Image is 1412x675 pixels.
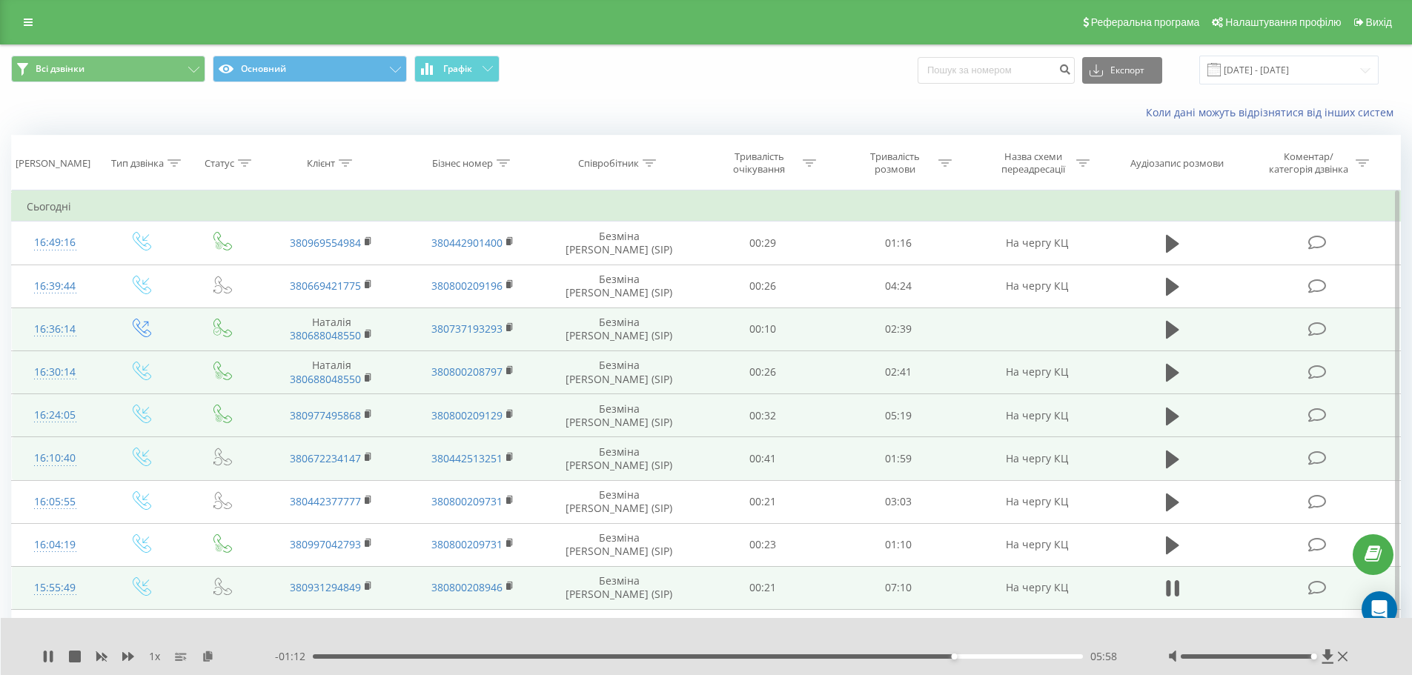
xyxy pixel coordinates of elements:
td: 01:59 [831,437,967,480]
div: 15:54:05 [27,616,84,645]
td: На чергу КЦ [966,350,1107,393]
a: 380977495868 [290,408,361,422]
div: 16:39:44 [27,272,84,301]
a: 380997042793 [290,537,361,551]
div: Статус [205,157,234,170]
a: 380688048550 [290,372,361,386]
span: Вихід [1366,16,1392,28]
td: 00:23 [695,523,831,566]
td: Безміна [PERSON_NAME] (SIP) [543,394,695,437]
td: Сьогодні [12,192,1401,222]
div: Тривалість очікування [720,150,799,176]
div: 16:49:16 [27,228,84,257]
td: 02:41 [831,350,967,393]
span: 1 x [149,649,160,664]
td: 00:15 [695,610,831,653]
span: Графік [443,64,472,74]
span: Реферальна програма [1091,16,1200,28]
a: 380800209196 [431,279,503,293]
div: 16:30:14 [27,358,84,387]
div: Accessibility label [951,654,957,659]
a: 380800209731 [431,537,503,551]
a: 380688048550 [290,328,361,342]
a: 380969554984 [290,236,361,250]
td: На чергу КЦ [966,265,1107,307]
td: 00:26 [695,265,831,307]
td: Безміна [PERSON_NAME] (SIP) [543,610,695,653]
td: 00:29 [695,222,831,265]
td: Безміна [PERSON_NAME] (SIP) [543,222,695,265]
td: 01:16 [831,222,967,265]
a: 380442513251 [431,451,503,465]
div: Назва схеми переадресації [993,150,1073,176]
span: Налаштування профілю [1225,16,1341,28]
td: 02:39 [831,307,967,350]
a: 380672234147 [290,451,361,465]
span: 05:58 [1090,649,1117,664]
button: Всі дзвінки [11,56,205,82]
td: На чергу КЦ [966,222,1107,265]
div: Тип дзвінка [111,157,164,170]
td: Наталія [261,350,402,393]
div: 16:36:14 [27,315,84,344]
a: 380800209731 [431,494,503,508]
div: Бізнес номер [432,157,493,170]
a: 380800209129 [431,408,503,422]
a: 380931294849 [290,580,361,594]
button: Графік [414,56,500,82]
a: 380442377777 [290,494,361,508]
div: 16:24:05 [27,401,84,430]
td: Безміна [PERSON_NAME] (SIP) [543,350,695,393]
td: 00:10 [695,307,831,350]
div: Open Intercom Messenger [1362,591,1397,627]
a: 380669421775 [290,279,361,293]
button: Основний [213,56,407,82]
td: Наталія [261,307,402,350]
td: 00:27 [831,610,967,653]
td: Безміна [PERSON_NAME] (SIP) [543,480,695,523]
td: 00:26 [695,350,831,393]
div: Accessibility label [1311,654,1317,659]
a: 380442901400 [431,236,503,250]
td: На чергу КЦ [966,394,1107,437]
div: 16:04:19 [27,531,84,559]
a: 380800208797 [431,365,503,379]
td: 00:41 [695,437,831,480]
td: На чергу КЦ [966,523,1107,566]
td: 00:21 [695,480,831,523]
td: На чергу КЦ [966,566,1107,609]
td: 04:24 [831,265,967,307]
a: 380800208946 [431,580,503,594]
a: Коли дані можуть відрізнятися вiд інших систем [1146,105,1401,119]
div: Коментар/категорія дзвінка [1265,150,1352,176]
span: Всі дзвінки [36,63,84,75]
td: На чергу КЦ [966,480,1107,523]
div: [PERSON_NAME] [16,157,90,170]
td: 00:32 [695,394,831,437]
td: На чергу КЦ [966,437,1107,480]
input: Пошук за номером [918,57,1075,84]
td: 01:10 [831,523,967,566]
td: Безміна [PERSON_NAME] (SIP) [543,437,695,480]
td: 00:21 [695,566,831,609]
button: Експорт [1082,57,1162,84]
td: 05:19 [831,394,967,437]
span: - 01:12 [275,649,313,664]
div: Аудіозапис розмови [1130,157,1224,170]
td: Безміна [PERSON_NAME] (SIP) [543,523,695,566]
td: 07:10 [831,566,967,609]
td: Безміна [PERSON_NAME] (SIP) [543,566,695,609]
div: Клієнт [307,157,335,170]
div: 15:55:49 [27,573,84,602]
div: 16:10:40 [27,444,84,473]
div: 16:05:55 [27,488,84,516]
div: Тривалість розмови [855,150,935,176]
a: 380737193293 [431,322,503,336]
td: Безміна [PERSON_NAME] (SIP) [543,307,695,350]
td: 03:03 [831,480,967,523]
td: Безміна [PERSON_NAME] (SIP) [543,265,695,307]
div: Співробітник [578,157,639,170]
